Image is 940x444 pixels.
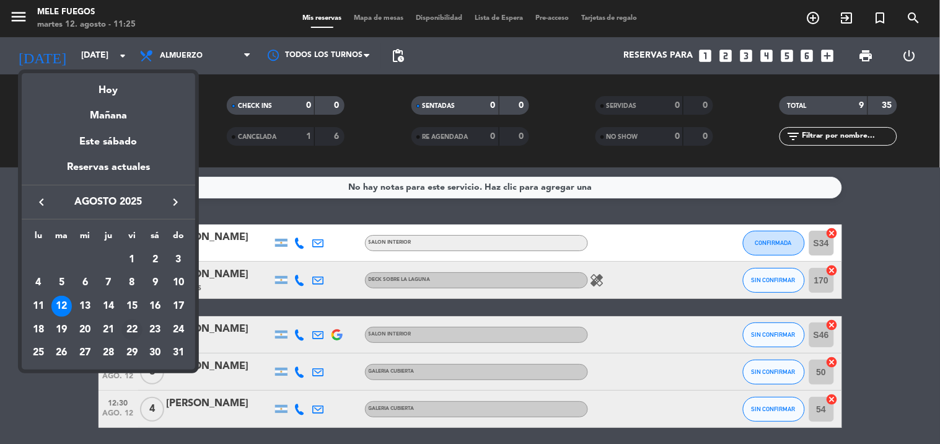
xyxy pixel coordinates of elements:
div: 19 [51,319,72,340]
td: 9 de agosto de 2025 [144,271,167,295]
th: martes [50,229,74,248]
td: 7 de agosto de 2025 [97,271,120,295]
div: 2 [144,249,165,270]
div: 8 [121,272,143,293]
div: Mañana [22,99,195,124]
td: 2 de agosto de 2025 [144,248,167,272]
td: 3 de agosto de 2025 [167,248,190,272]
td: 31 de agosto de 2025 [167,341,190,365]
div: Hoy [22,73,195,99]
div: 5 [51,272,72,293]
td: 30 de agosto de 2025 [144,341,167,365]
td: 16 de agosto de 2025 [144,295,167,318]
th: miércoles [73,229,97,248]
td: 4 de agosto de 2025 [27,271,50,295]
span: agosto 2025 [53,194,164,210]
div: 13 [74,296,95,317]
td: 22 de agosto de 2025 [120,318,144,342]
td: 21 de agosto de 2025 [97,318,120,342]
div: 26 [51,342,72,363]
div: 22 [121,319,143,340]
div: 16 [144,296,165,317]
div: Reservas actuales [22,159,195,185]
div: 6 [74,272,95,293]
div: 31 [168,342,189,363]
td: 1 de agosto de 2025 [120,248,144,272]
th: sábado [144,229,167,248]
td: 8 de agosto de 2025 [120,271,144,295]
th: viernes [120,229,144,248]
td: 28 de agosto de 2025 [97,341,120,365]
i: keyboard_arrow_right [168,195,183,210]
div: 11 [28,296,49,317]
th: jueves [97,229,120,248]
td: 17 de agosto de 2025 [167,295,190,318]
td: 23 de agosto de 2025 [144,318,167,342]
td: 11 de agosto de 2025 [27,295,50,318]
div: 14 [98,296,119,317]
div: 25 [28,342,49,363]
div: 20 [74,319,95,340]
td: 20 de agosto de 2025 [73,318,97,342]
div: 24 [168,319,189,340]
div: 27 [74,342,95,363]
div: 17 [168,296,189,317]
td: 29 de agosto de 2025 [120,341,144,365]
div: 29 [121,342,143,363]
div: 9 [144,272,165,293]
button: keyboard_arrow_right [164,194,187,210]
td: 27 de agosto de 2025 [73,341,97,365]
td: 12 de agosto de 2025 [50,295,74,318]
div: 23 [144,319,165,340]
div: 4 [28,272,49,293]
div: 10 [168,272,189,293]
td: 26 de agosto de 2025 [50,341,74,365]
i: keyboard_arrow_left [34,195,49,210]
div: 28 [98,342,119,363]
div: 7 [98,272,119,293]
th: domingo [167,229,190,248]
td: 19 de agosto de 2025 [50,318,74,342]
button: keyboard_arrow_left [30,194,53,210]
th: lunes [27,229,50,248]
td: AGO. [27,248,120,272]
div: 21 [98,319,119,340]
td: 15 de agosto de 2025 [120,295,144,318]
div: 12 [51,296,72,317]
td: 5 de agosto de 2025 [50,271,74,295]
div: Este sábado [22,125,195,159]
td: 25 de agosto de 2025 [27,341,50,365]
td: 6 de agosto de 2025 [73,271,97,295]
td: 18 de agosto de 2025 [27,318,50,342]
td: 13 de agosto de 2025 [73,295,97,318]
td: 14 de agosto de 2025 [97,295,120,318]
td: 24 de agosto de 2025 [167,318,190,342]
div: 30 [144,342,165,363]
div: 1 [121,249,143,270]
div: 18 [28,319,49,340]
div: 3 [168,249,189,270]
div: 15 [121,296,143,317]
td: 10 de agosto de 2025 [167,271,190,295]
